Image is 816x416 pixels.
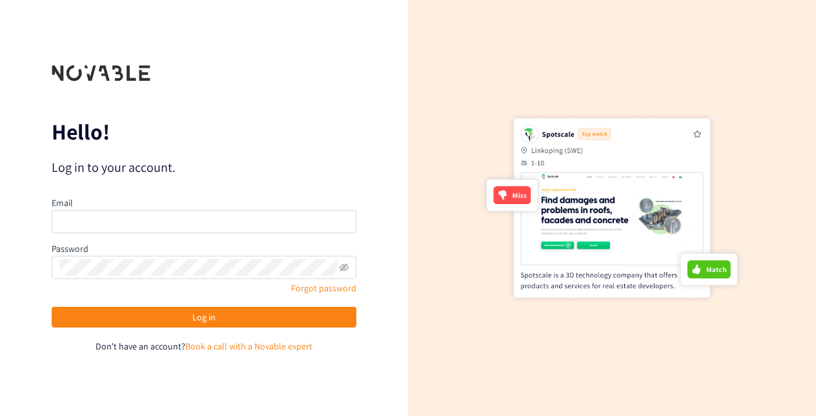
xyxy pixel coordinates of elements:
[291,282,356,294] a: Forgot password
[52,121,356,142] p: Hello!
[52,197,73,209] label: Email
[192,310,216,324] span: Log in
[52,307,356,328] button: Log in
[340,263,349,272] span: eye-invisible
[52,158,356,176] p: Log in to your account.
[52,243,88,255] label: Password
[185,340,312,352] a: Book a call with a Novable expert
[96,340,185,352] span: Don't have an account?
